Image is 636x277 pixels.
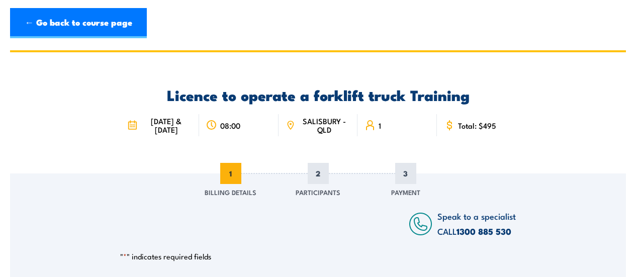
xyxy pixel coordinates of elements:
[308,163,329,184] span: 2
[120,88,516,101] h2: Licence to operate a forklift truck Training
[391,187,420,197] span: Payment
[10,8,147,38] a: ← Go back to course page
[220,163,241,184] span: 1
[120,251,516,261] p: " " indicates required fields
[298,117,350,134] span: SALISBURY - QLD
[395,163,416,184] span: 3
[379,121,381,130] span: 1
[296,187,340,197] span: Participants
[437,210,516,237] span: Speak to a specialist CALL
[220,121,240,130] span: 08:00
[205,187,256,197] span: Billing Details
[457,225,511,238] a: 1300 885 530
[458,121,496,130] span: Total: $495
[140,117,192,134] span: [DATE] & [DATE]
